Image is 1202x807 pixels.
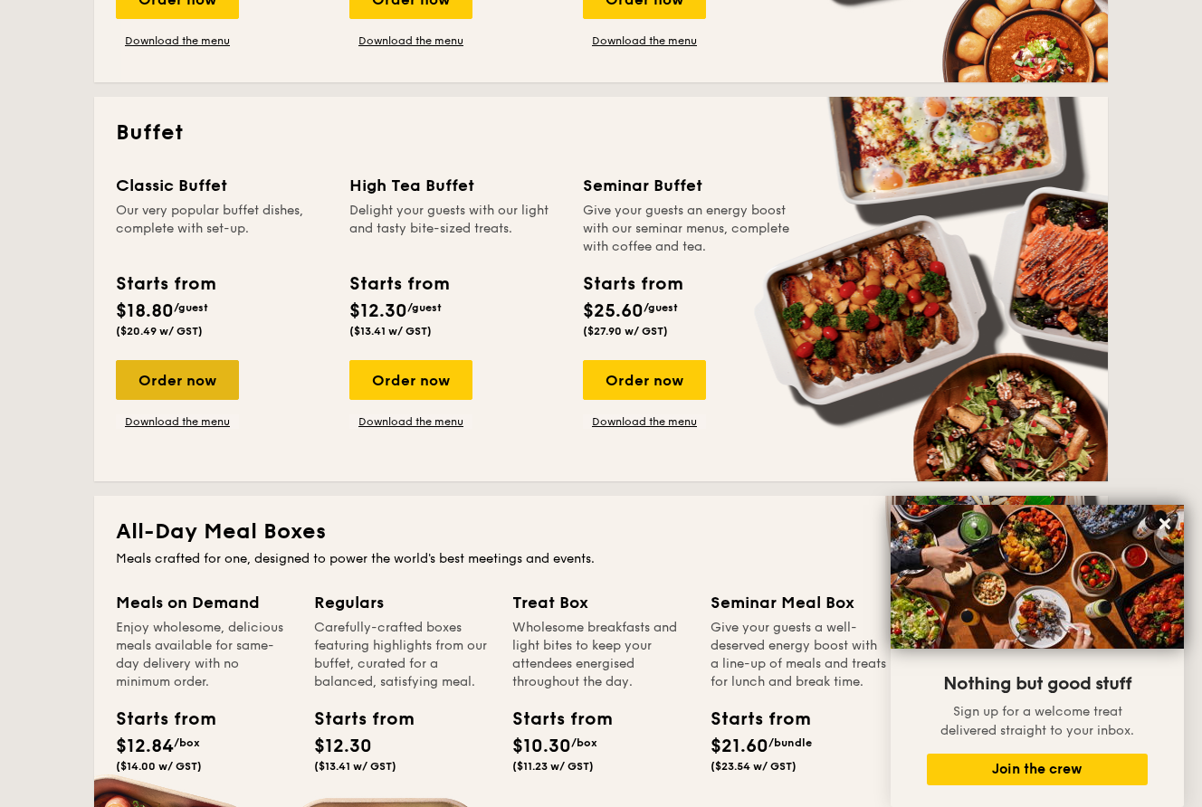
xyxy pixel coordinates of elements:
[314,736,372,757] span: $12.30
[583,33,706,48] a: Download the menu
[583,325,668,337] span: ($27.90 w/ GST)
[583,173,795,198] div: Seminar Buffet
[314,590,491,615] div: Regulars
[644,301,678,314] span: /guest
[116,517,1086,546] h2: All-Day Meal Boxes
[174,301,208,314] span: /guest
[116,300,174,322] span: $18.80
[711,590,887,615] div: Seminar Meal Box
[116,414,239,429] a: Download the menu
[711,736,768,757] span: $21.60
[116,271,215,298] div: Starts from
[349,360,472,400] div: Order now
[711,619,887,691] div: Give your guests a well-deserved energy boost with a line-up of meals and treats for lunch and br...
[512,736,571,757] span: $10.30
[349,325,432,337] span: ($13.41 w/ GST)
[711,706,792,733] div: Starts from
[116,736,174,757] span: $12.84
[512,760,594,773] span: ($11.23 w/ GST)
[768,736,812,749] span: /bundle
[349,33,472,48] a: Download the menu
[512,619,689,691] div: Wholesome breakfasts and light bites to keep your attendees energised throughout the day.
[349,414,472,429] a: Download the menu
[349,173,561,198] div: High Tea Buffet
[314,760,396,773] span: ($13.41 w/ GST)
[116,33,239,48] a: Download the menu
[314,706,396,733] div: Starts from
[583,300,644,322] span: $25.60
[512,706,594,733] div: Starts from
[349,271,448,298] div: Starts from
[116,550,1086,568] div: Meals crafted for one, designed to power the world's best meetings and events.
[407,301,442,314] span: /guest
[512,590,689,615] div: Treat Box
[116,325,203,337] span: ($20.49 w/ GST)
[571,736,597,749] span: /box
[116,706,197,733] div: Starts from
[583,360,706,400] div: Order now
[583,202,795,256] div: Give your guests an energy boost with our seminar menus, complete with coffee and tea.
[349,202,561,256] div: Delight your guests with our light and tasty bite-sized treats.
[116,360,239,400] div: Order now
[116,119,1086,147] h2: Buffet
[927,754,1148,785] button: Join the crew
[116,173,328,198] div: Classic Buffet
[116,202,328,256] div: Our very popular buffet dishes, complete with set-up.
[891,505,1184,649] img: DSC07876-Edit02-Large.jpeg
[116,760,202,773] span: ($14.00 w/ GST)
[116,619,292,691] div: Enjoy wholesome, delicious meals available for same-day delivery with no minimum order.
[711,760,797,773] span: ($23.54 w/ GST)
[314,619,491,691] div: Carefully-crafted boxes featuring highlights from our buffet, curated for a balanced, satisfying ...
[1150,509,1179,538] button: Close
[940,704,1134,738] span: Sign up for a welcome treat delivered straight to your inbox.
[349,300,407,322] span: $12.30
[174,736,200,749] span: /box
[583,414,706,429] a: Download the menu
[116,590,292,615] div: Meals on Demand
[943,673,1131,695] span: Nothing but good stuff
[583,271,682,298] div: Starts from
